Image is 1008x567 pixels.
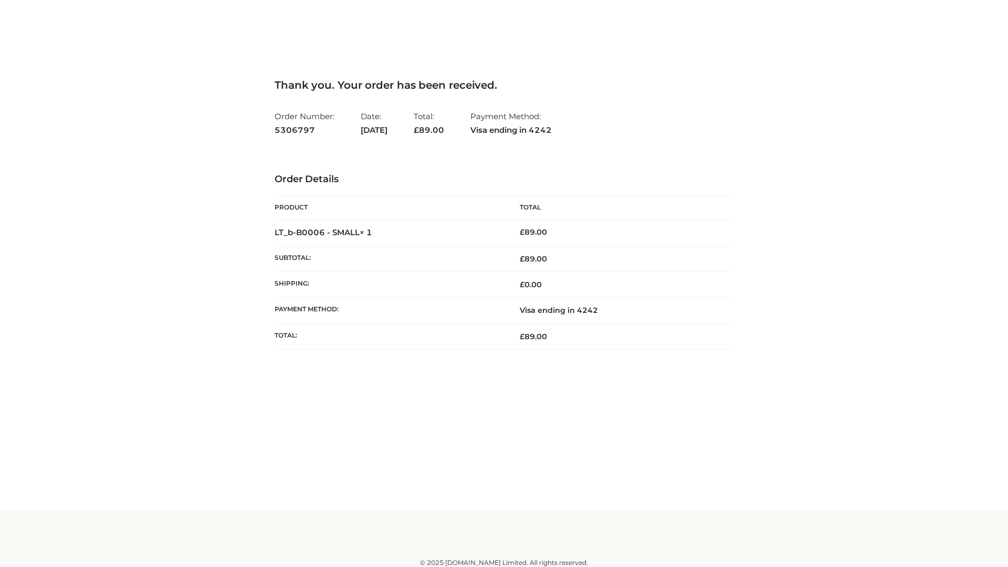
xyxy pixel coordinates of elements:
span: £ [520,280,524,289]
li: Total: [414,107,444,139]
span: £ [520,254,524,264]
li: Order Number: [275,107,334,139]
th: Total: [275,323,504,349]
th: Payment method: [275,298,504,323]
li: Date: [361,107,387,139]
span: 89.00 [520,332,547,341]
strong: 5306797 [275,123,334,137]
bdi: 89.00 [520,227,547,237]
span: £ [520,227,524,237]
strong: × 1 [360,227,372,237]
span: £ [414,125,419,135]
h3: Thank you. Your order has been received. [275,79,733,91]
strong: Visa ending in 4242 [470,123,552,137]
th: Product [275,196,504,219]
strong: [DATE] [361,123,387,137]
span: 89.00 [414,125,444,135]
bdi: 0.00 [520,280,542,289]
span: £ [520,332,524,341]
th: Subtotal: [275,246,504,271]
span: 89.00 [520,254,547,264]
td: Visa ending in 4242 [504,298,733,323]
th: Shipping: [275,272,504,298]
strong: LT_b-B0006 - SMALL [275,227,372,237]
h3: Order Details [275,174,733,185]
th: Total [504,196,733,219]
li: Payment Method: [470,107,552,139]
